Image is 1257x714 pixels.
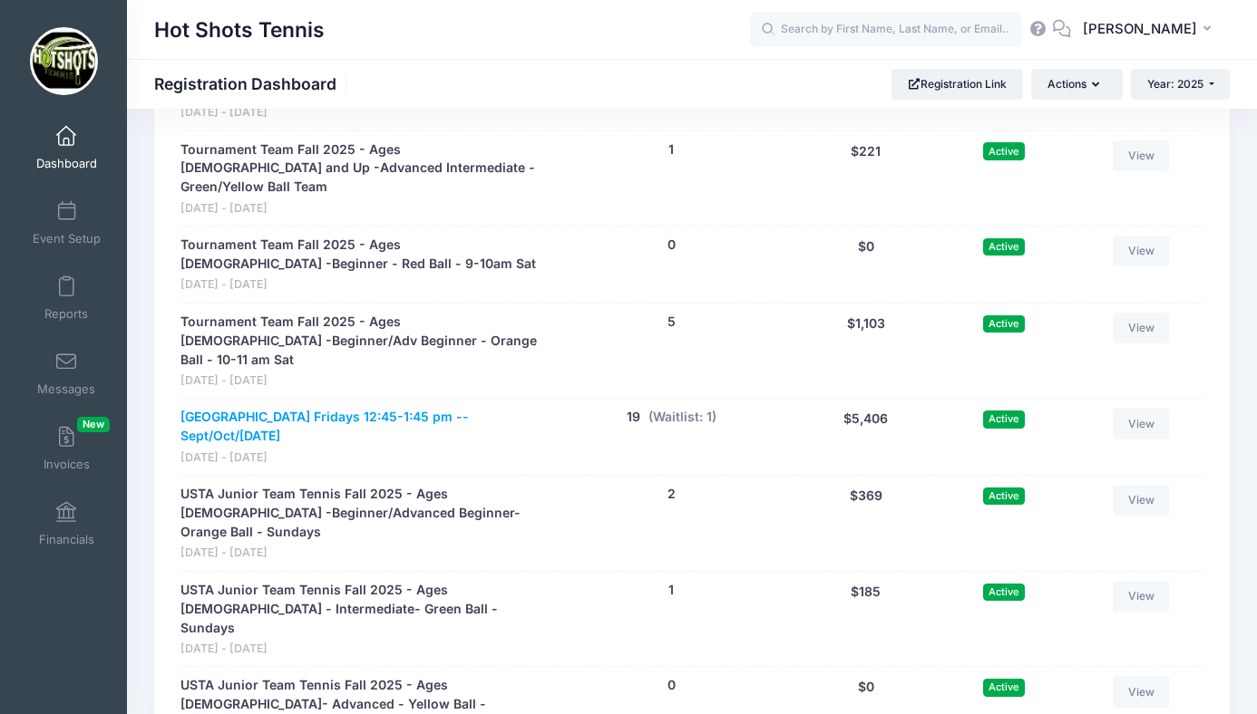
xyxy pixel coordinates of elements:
h1: Registration Dashboard [154,74,352,93]
a: [GEOGRAPHIC_DATA] Fridays 12:45-1:45 pm -- Sept/Oct/[DATE] [180,408,540,446]
a: Messages [24,342,110,405]
div: $221 [794,140,938,217]
span: [DATE] - [DATE] [180,641,540,658]
span: Active [983,315,1025,333]
span: Financials [39,532,94,547]
div: $185 [794,581,938,658]
a: Tournament Team Fall 2025 - Ages [DEMOGRAPHIC_DATA] and Up -Advanced Intermediate - Green/Yellow ... [180,140,540,198]
h1: Hot Shots Tennis [154,9,325,51]
button: 1 [668,140,674,159]
span: Active [983,142,1025,159]
button: 19 [627,408,640,427]
a: Tournament Team Fall 2025 - Ages [DEMOGRAPHIC_DATA] -Beginner/Adv Beginner - Orange Ball - 10-11 ... [180,313,540,370]
span: [DATE] - [DATE] [180,372,540,390]
a: USTA Junior Team Tennis Fall 2025 - Ages [DEMOGRAPHIC_DATA] - Intermediate- Green Ball - Sundays [180,581,540,638]
a: USTA Junior Team Tennis Fall 2025 - Ages [DEMOGRAPHIC_DATA] -Beginner/Advanced Beginner- Orange B... [180,485,540,542]
span: Messages [37,381,95,397]
a: View [1113,581,1171,612]
span: Dashboard [36,156,97,171]
button: 0 [667,676,676,695]
button: Year: 2025 [1131,69,1230,100]
div: $0 [794,236,938,294]
button: 1 [668,581,674,600]
span: Active [983,238,1025,256]
button: [PERSON_NAME] [1071,9,1230,51]
span: [DATE] - [DATE] [180,276,540,294]
a: View [1113,676,1171,707]
span: Invoices [44,457,90,472]
a: Event Setup [24,191,110,255]
span: Reports [44,306,88,322]
input: Search by First Name, Last Name, or Email... [750,12,1022,48]
span: [DATE] - [DATE] [180,449,540,467]
div: $369 [794,485,938,562]
a: View [1113,236,1171,266]
a: Reports [24,266,110,330]
button: (Waitlist: 1) [648,408,716,427]
span: [DATE] - [DATE] [180,104,540,121]
a: View [1113,485,1171,516]
div: $5,406 [794,408,938,466]
button: 0 [667,236,676,255]
span: Year: 2025 [1147,77,1203,91]
button: 2 [667,485,676,504]
span: [DATE] - [DATE] [180,545,540,562]
span: Active [983,584,1025,601]
span: [PERSON_NAME] [1083,19,1197,39]
a: Registration Link [892,69,1023,100]
img: Hot Shots Tennis [30,27,98,95]
span: Active [983,410,1025,428]
a: View [1113,313,1171,343]
a: Financials [24,492,110,555]
span: Active [983,679,1025,696]
a: View [1113,408,1171,439]
button: 5 [667,313,676,332]
span: [DATE] - [DATE] [180,200,540,217]
a: InvoicesNew [24,417,110,480]
span: Active [983,487,1025,505]
a: View [1113,140,1171,171]
a: Tournament Team Fall 2025 - Ages [DEMOGRAPHIC_DATA] -Beginner - Red Ball - 9-10am Sat [180,236,540,274]
span: Event Setup [33,231,101,246]
div: $1,103 [794,313,938,390]
button: Actions [1031,69,1122,100]
span: New [77,417,110,432]
a: Dashboard [24,116,110,179]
